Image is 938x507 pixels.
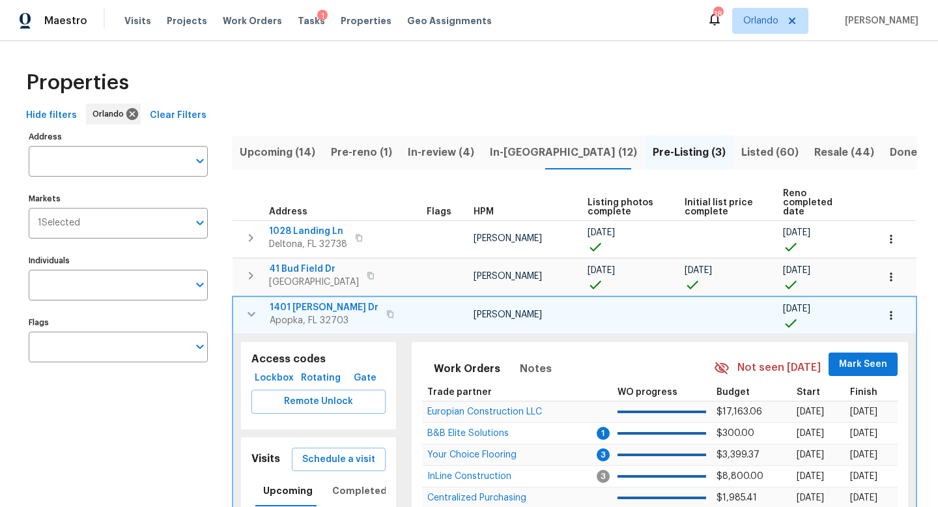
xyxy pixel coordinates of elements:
[269,225,347,238] span: 1028 Landing Ln
[26,76,129,89] span: Properties
[303,370,339,386] span: Rotating
[797,429,824,438] span: [DATE]
[344,366,386,390] button: Gate
[717,472,763,481] span: $8,800.00
[685,198,761,216] span: Initial list price complete
[427,429,509,438] span: B&B Elite Solutions
[92,108,129,121] span: Orlando
[850,429,877,438] span: [DATE]
[717,493,757,502] span: $1,985.41
[29,257,208,265] label: Individuals
[850,450,877,459] span: [DATE]
[262,394,375,410] span: Remote Unlock
[840,14,918,27] span: [PERSON_NAME]
[407,14,492,27] span: Geo Assignments
[191,276,209,294] button: Open
[653,143,726,162] span: Pre-Listing (3)
[797,407,824,416] span: [DATE]
[797,450,824,459] span: [DATE]
[349,370,380,386] span: Gate
[474,234,542,243] span: [PERSON_NAME]
[588,198,662,216] span: Listing photos complete
[191,152,209,170] button: Open
[240,143,315,162] span: Upcoming (14)
[191,214,209,232] button: Open
[814,143,874,162] span: Resale (44)
[588,228,615,237] span: [DATE]
[270,301,378,314] span: 1401 [PERSON_NAME] Dr
[427,472,511,481] span: InLine Construction
[251,353,386,366] h5: Access codes
[427,407,542,416] span: Europian Construction LLC
[783,266,810,275] span: [DATE]
[427,429,509,437] a: B&B Elite Solutions
[44,14,87,27] span: Maestro
[269,207,307,216] span: Address
[150,108,206,124] span: Clear Filters
[717,429,754,438] span: $300.00
[26,108,77,124] span: Hide filters
[298,366,344,390] button: Rotating
[783,228,810,237] span: [DATE]
[850,388,877,397] span: Finish
[783,304,810,313] span: [DATE]
[829,353,898,377] button: Mark Seen
[332,483,387,499] span: Completed
[251,390,386,414] button: Remote Unlock
[292,448,386,472] button: Schedule a visit
[850,407,877,416] span: [DATE]
[251,452,280,466] h5: Visits
[597,448,610,461] span: 3
[427,450,517,459] span: Your Choice Flooring
[743,14,778,27] span: Orlando
[474,207,494,216] span: HPM
[618,388,677,397] span: WO progress
[21,104,82,128] button: Hide filters
[850,472,877,481] span: [DATE]
[302,452,375,468] span: Schedule a visit
[474,272,542,281] span: [PERSON_NAME]
[597,470,610,483] span: 3
[317,10,328,23] div: 1
[717,407,762,416] span: $17,163.06
[269,263,359,276] span: 41 Bud Field Dr
[797,493,824,502] span: [DATE]
[191,338,209,356] button: Open
[270,314,378,327] span: Apopka, FL 32703
[520,360,552,378] span: Notes
[427,494,526,502] a: Centralized Purchasing
[839,356,887,373] span: Mark Seen
[434,360,500,378] span: Work Orders
[713,8,722,21] div: 18
[167,14,207,27] span: Projects
[145,104,212,128] button: Clear Filters
[685,266,712,275] span: [DATE]
[783,189,855,216] span: Reno completed date
[850,493,877,502] span: [DATE]
[86,104,141,124] div: Orlando
[427,472,511,480] a: InLine Construction
[741,143,799,162] span: Listed (60)
[797,472,824,481] span: [DATE]
[298,16,325,25] span: Tasks
[29,195,208,203] label: Markets
[427,207,451,216] span: Flags
[223,14,282,27] span: Work Orders
[717,388,750,397] span: Budget
[251,366,298,390] button: Lockbox
[427,451,517,459] a: Your Choice Flooring
[341,14,391,27] span: Properties
[269,276,359,289] span: [GEOGRAPHIC_DATA]
[269,238,347,251] span: Deltona, FL 32738
[597,427,610,440] span: 1
[427,493,526,502] span: Centralized Purchasing
[124,14,151,27] span: Visits
[427,388,492,397] span: Trade partner
[427,408,542,416] a: Europian Construction LLC
[797,388,820,397] span: Start
[29,133,208,141] label: Address
[331,143,392,162] span: Pre-reno (1)
[737,360,821,375] span: Not seen [DATE]
[408,143,474,162] span: In-review (4)
[257,370,292,386] span: Lockbox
